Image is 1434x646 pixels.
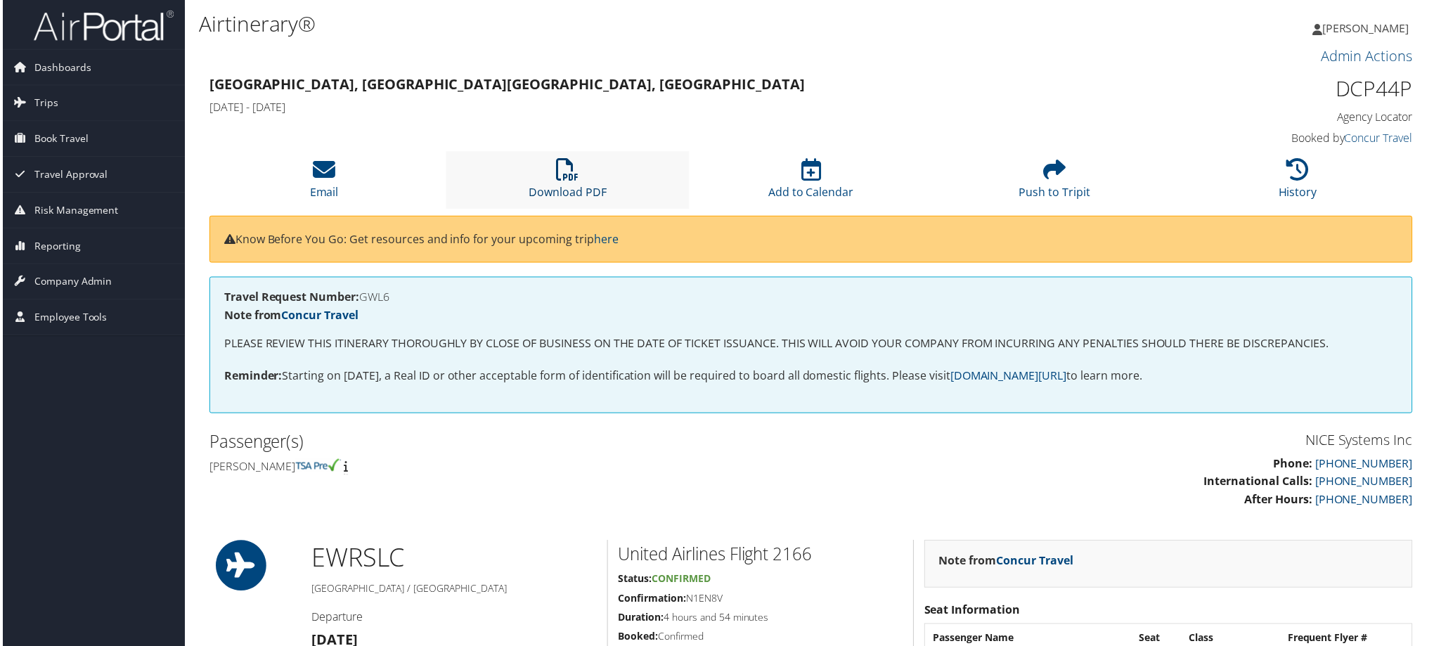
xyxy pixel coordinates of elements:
[32,157,105,193] span: Travel Approval
[294,460,340,473] img: tsa-precheck.png
[618,593,686,607] strong: Confirmation:
[618,612,664,626] strong: Duration:
[207,75,805,93] strong: [GEOGRAPHIC_DATA], [GEOGRAPHIC_DATA] [GEOGRAPHIC_DATA], [GEOGRAPHIC_DATA]
[1314,7,1426,49] a: [PERSON_NAME]
[618,574,652,587] strong: Status:
[1317,475,1415,491] a: [PHONE_NUMBER]
[1347,131,1415,146] a: Concur Travel
[822,432,1415,451] h3: NICE Systems Inc
[1129,75,1415,104] h1: DCP44P
[1323,46,1415,65] a: Admin Actions
[1275,458,1314,473] strong: Phone:
[280,309,357,324] a: Concur Travel
[1129,110,1415,125] h4: Agency Locator
[925,604,1021,619] strong: Seat Information
[32,301,105,336] span: Employee Tools
[951,369,1068,385] a: [DOMAIN_NAME][URL]
[1317,458,1415,473] a: [PHONE_NUMBER]
[32,265,110,300] span: Company Admin
[997,555,1075,570] a: Concur Travel
[310,583,596,597] h5: [GEOGRAPHIC_DATA] / [GEOGRAPHIC_DATA]
[207,432,801,456] h2: Passenger(s)
[32,229,78,264] span: Reporting
[32,86,56,121] span: Trips
[1324,20,1412,36] span: [PERSON_NAME]
[1206,475,1314,491] strong: International Calls:
[593,232,618,247] a: here
[207,100,1108,115] h4: [DATE] - [DATE]
[222,309,357,324] strong: Note from
[308,167,337,200] a: Email
[197,9,1016,39] h1: Airtinerary®
[618,544,903,568] h2: United Airlines Flight 2166
[222,368,1400,387] p: Starting on [DATE], a Real ID or other acceptable form of identification will be required to boar...
[222,290,358,306] strong: Travel Request Number:
[310,542,596,577] h1: EWR SLC
[652,574,711,587] span: Confirmed
[1129,131,1415,146] h4: Booked by
[618,632,903,646] h5: Confirmed
[222,369,280,385] strong: Reminder:
[768,167,854,200] a: Add to Calendar
[222,336,1400,354] p: PLEASE REVIEW THIS ITINERARY THOROUGHLY BY CLOSE OF BUSINESS ON THE DATE OF TICKET ISSUANCE. THIS...
[618,612,903,626] h5: 4 hours and 54 minutes
[222,231,1400,250] p: Know Before You Go: Get resources and info for your upcoming trip
[1246,493,1314,509] strong: After Hours:
[31,9,172,42] img: airportal-logo.png
[32,50,89,85] span: Dashboards
[32,193,116,228] span: Risk Management
[32,122,86,157] span: Book Travel
[618,632,658,645] strong: Booked:
[310,611,596,626] h4: Departure
[1020,167,1092,200] a: Push to Tripit
[1281,167,1319,200] a: History
[222,292,1400,304] h4: GWL6
[1317,493,1415,509] a: [PHONE_NUMBER]
[528,167,606,200] a: Download PDF
[618,593,903,607] h5: N1EN8V
[207,460,801,476] h4: [PERSON_NAME]
[940,555,1075,570] strong: Note from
